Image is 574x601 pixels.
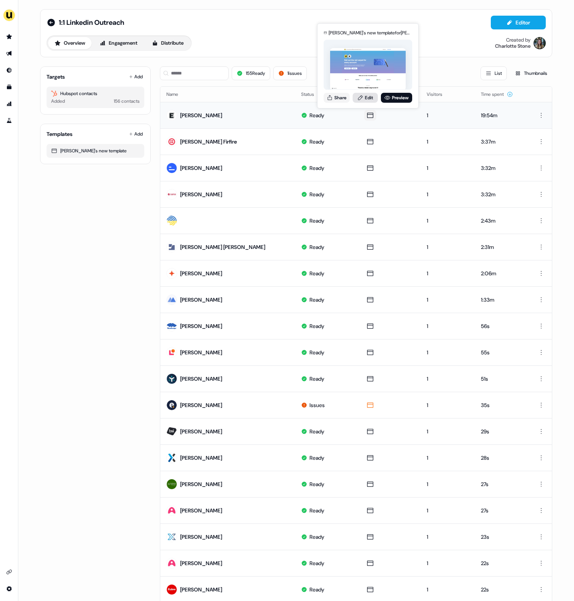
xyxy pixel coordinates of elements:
div: 1 [427,480,468,488]
div: 1 [427,559,468,567]
div: 1 [427,270,468,277]
div: Ready [310,480,324,488]
div: 1 [427,507,468,514]
div: 2:06m [481,270,521,277]
div: Ready [310,322,324,330]
button: Editor [491,16,546,29]
button: Distribute [145,37,190,49]
div: 1 [427,428,468,435]
div: Ready [310,586,324,593]
a: Go to experiments [3,115,15,127]
div: 29s [481,428,521,435]
div: [PERSON_NAME] [180,191,222,198]
div: [PERSON_NAME]'s new template [51,147,140,155]
div: Ready [310,533,324,541]
div: [PERSON_NAME] [180,164,222,172]
img: Charlotte [534,37,546,49]
button: 1issues [273,66,307,80]
button: Engagement [93,37,144,49]
div: [PERSON_NAME] [180,322,222,330]
div: [PERSON_NAME] [180,507,222,514]
div: 3:37m [481,138,521,145]
div: 1 [427,243,468,251]
div: 23s [481,533,521,541]
img: asset preview [330,48,406,90]
button: Share [324,93,350,103]
div: Ready [310,296,324,304]
button: Overview [48,37,92,49]
div: Ready [310,507,324,514]
div: 156 contacts [114,97,140,105]
div: 1 [427,191,468,198]
div: Ready [310,191,324,198]
div: Ready [310,270,324,277]
span: 1:1 Linkedin Outreach [59,18,124,27]
div: [PERSON_NAME] [180,533,222,541]
div: 28s [481,454,521,462]
div: 27s [481,480,521,488]
a: Editor [491,19,546,27]
div: 55s [481,349,521,356]
div: Ready [310,164,324,172]
a: Edit [353,93,378,103]
div: Issues [310,401,325,409]
div: 56s [481,322,521,330]
div: Hubspot contacts [51,90,140,97]
div: 3:32m [481,164,521,172]
a: Go to integrations [3,583,15,595]
div: Charlotte Stone [495,43,530,49]
div: 1 [427,322,468,330]
div: Targets [47,73,65,81]
div: [PERSON_NAME] [180,454,222,462]
div: 1 [427,296,468,304]
button: Name [166,87,187,101]
div: Ready [310,454,324,462]
div: [PERSON_NAME] [180,480,222,488]
button: Status [301,87,323,101]
div: Ready [310,243,324,251]
div: 51s [481,375,521,383]
a: Go to Inbound [3,64,15,76]
div: [PERSON_NAME] [180,270,222,277]
button: 155Ready [232,66,270,80]
div: Added [51,97,65,105]
a: Go to integrations [3,566,15,578]
div: 1 [427,586,468,593]
div: 1 [427,349,468,356]
div: [PERSON_NAME] Firfire [180,138,237,145]
button: Visitors [427,87,451,101]
button: List [480,66,507,80]
div: 22s [481,586,521,593]
div: [PERSON_NAME] [180,586,222,593]
button: Add [127,71,144,82]
div: 1 [427,111,468,119]
div: 1 [427,454,468,462]
div: Created by [506,37,530,43]
div: 1 [427,138,468,145]
a: Go to outbound experience [3,47,15,60]
div: 1 [427,217,468,225]
div: [PERSON_NAME] [180,559,222,567]
div: 2:43m [481,217,521,225]
div: 3:32m [481,191,521,198]
div: Ready [310,428,324,435]
div: Ready [310,559,324,567]
div: 1 [427,401,468,409]
div: [PERSON_NAME] [180,401,222,409]
a: Go to attribution [3,98,15,110]
button: Add [127,129,144,139]
div: [PERSON_NAME] [PERSON_NAME] [180,243,265,251]
a: Go to prospects [3,31,15,43]
div: Ready [310,111,324,119]
a: Preview [381,93,412,103]
div: Ready [310,349,324,356]
div: [PERSON_NAME] [180,349,222,356]
div: 1 [427,533,468,541]
div: 22s [481,559,521,567]
div: [PERSON_NAME] [180,296,222,304]
div: 1 [427,164,468,172]
button: Time spent [481,87,513,101]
